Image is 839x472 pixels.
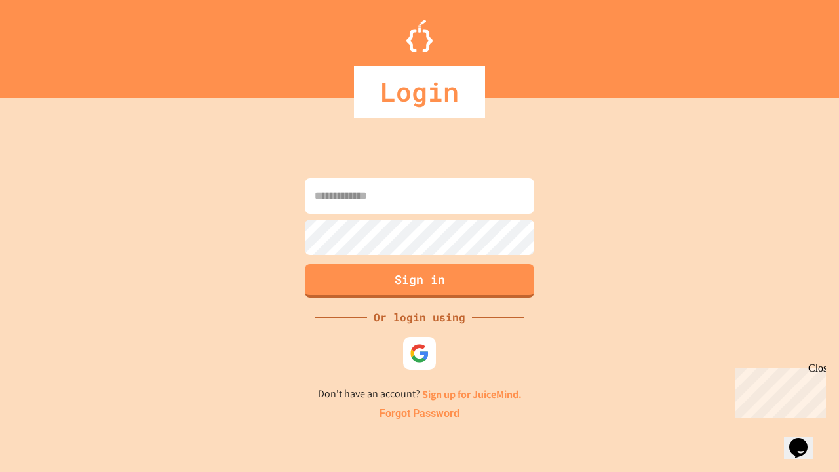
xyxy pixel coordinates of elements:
img: Logo.svg [406,20,433,52]
div: Or login using [367,309,472,325]
button: Sign in [305,264,534,298]
p: Don't have an account? [318,386,522,403]
div: Chat with us now!Close [5,5,90,83]
img: google-icon.svg [410,344,429,363]
div: Login [354,66,485,118]
a: Sign up for JuiceMind. [422,387,522,401]
iframe: chat widget [730,363,826,418]
iframe: chat widget [784,420,826,459]
a: Forgot Password [380,406,459,422]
